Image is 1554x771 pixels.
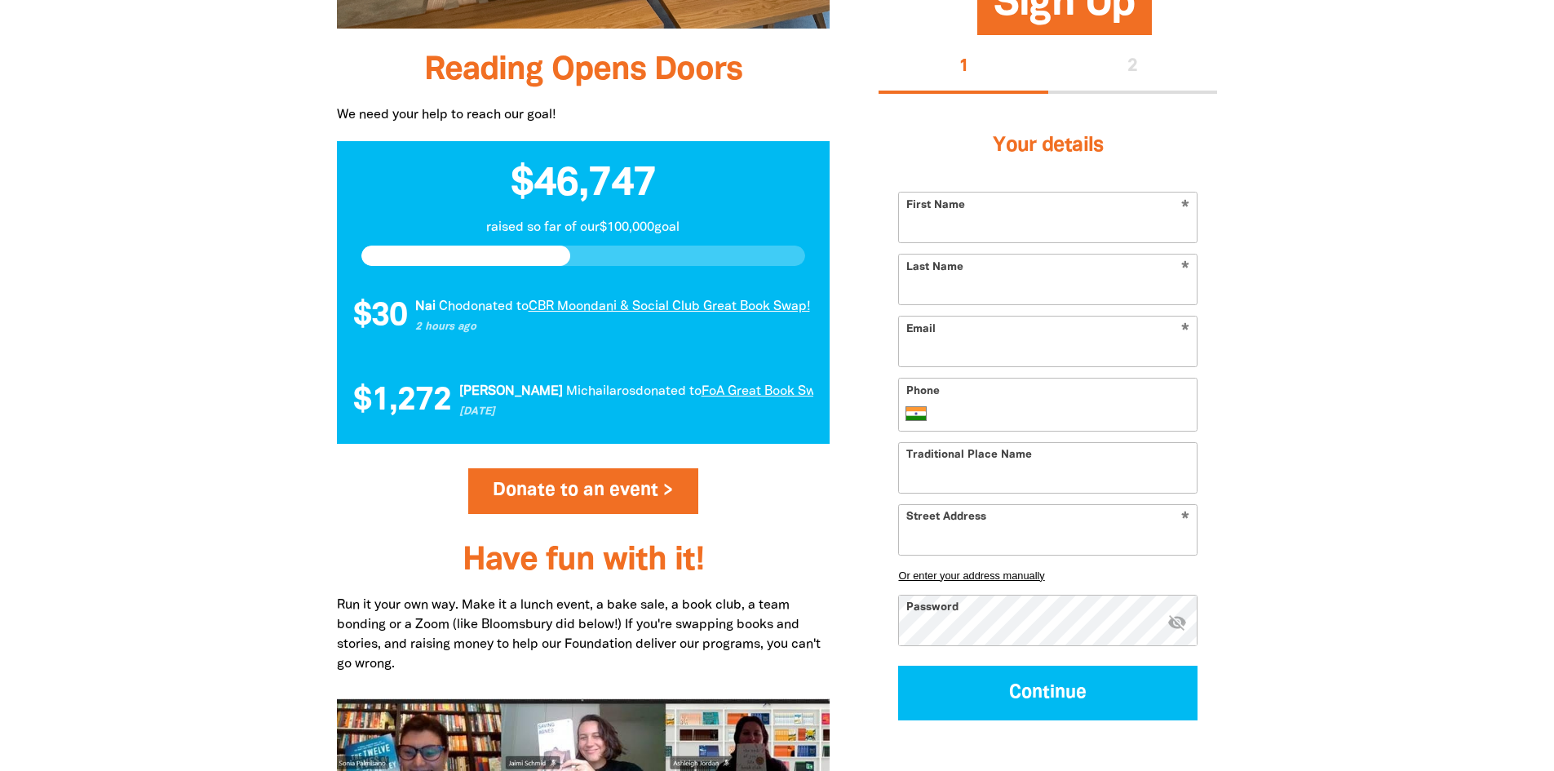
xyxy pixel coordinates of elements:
[372,301,392,312] em: Nai
[424,55,742,86] span: Reading Opens Doors
[511,166,656,203] span: $46,747
[468,468,699,514] a: Donate to an event >
[353,375,814,428] div: Donation stream
[417,405,789,421] p: [DATE]
[337,105,830,125] p: We need your help to reach our goal!
[353,290,814,343] div: Donation stream
[396,301,419,312] em: Cho
[898,569,1198,582] button: Or enter your address manually
[419,301,485,312] span: donated to
[311,385,409,418] span: $1,272
[485,301,767,312] a: CBR Moondani & Social Club Great Book Swap!
[659,386,789,397] a: FoA Great Book Swap
[780,300,834,333] span: $25
[337,218,830,237] p: raised so far of our $100,000 goal
[593,386,659,397] span: donated to
[879,42,1048,94] button: Stage 1
[1167,613,1187,635] button: visibility_off
[310,300,364,333] span: $30
[463,546,704,576] span: Have fun with it!
[417,386,520,397] em: [PERSON_NAME]
[898,114,1198,179] h3: Your details
[898,666,1198,720] button: Continue
[802,385,874,418] span: $605
[1167,613,1187,632] i: Hide password
[524,386,593,397] em: Michailaros
[372,320,767,336] p: 2 hours ago
[337,596,830,674] p: Run it your own way. Make it a lunch event, a bake sale, a book club, a team bonding or a Zoom (l...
